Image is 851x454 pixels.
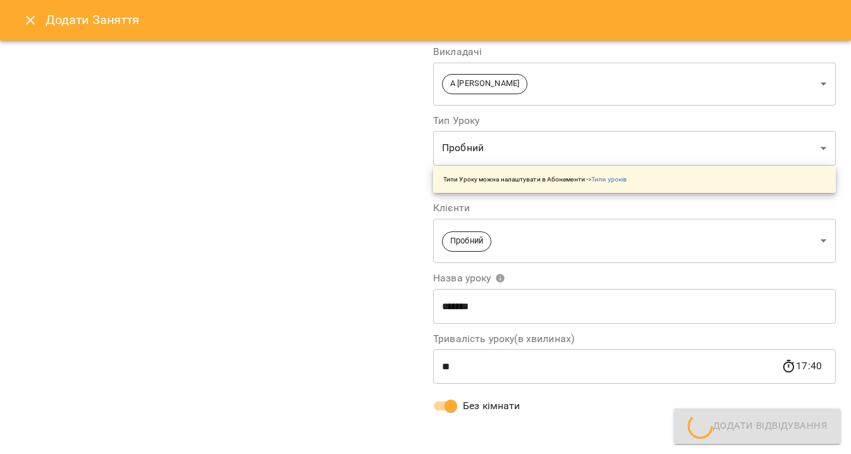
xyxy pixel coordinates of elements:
[433,47,836,57] label: Викладачі
[433,62,836,106] div: А [PERSON_NAME]
[443,78,527,90] span: А [PERSON_NAME]
[46,10,836,30] h6: Додати Заняття
[15,5,46,35] button: Close
[433,131,836,166] div: Пробний
[433,334,836,344] label: Тривалість уроку(в хвилинах)
[443,235,491,247] span: Пробний
[433,218,836,263] div: Пробний
[443,175,627,184] p: Типи Уроку можна налаштувати в Абонементи ->
[463,398,520,414] span: Без кімнати
[495,273,505,283] svg: Вкажіть назву уроку або виберіть клієнтів
[433,116,836,126] label: Тип Уроку
[433,203,836,213] label: Клієнти
[433,273,505,283] span: Назва уроку
[591,176,627,183] a: Типи уроків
